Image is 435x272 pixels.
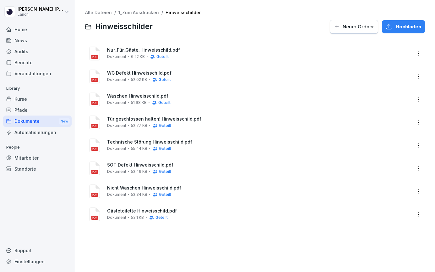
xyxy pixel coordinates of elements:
[107,77,126,82] span: Dokument
[3,127,72,138] a: Automatisierungen
[107,162,412,168] span: SOT Defekt Hinweisschild.pdf
[159,77,171,82] span: Geteilt
[118,10,159,15] a: 1_Zum Ausdrucken
[3,163,72,174] a: Standorte
[107,208,412,214] span: Gästetoilette Hinweisschild.pdf
[396,23,421,30] span: Hochladen
[3,57,72,68] a: Berichte
[166,10,201,15] a: Hinweisschilder
[156,54,169,59] span: Geteilt
[159,123,171,128] span: Geteilt
[131,54,145,59] span: 6.22 KB
[3,105,72,116] a: Pfade
[343,23,374,30] span: Neuer Ordner
[114,10,116,15] span: /
[18,12,63,17] p: Lanch
[3,142,72,152] p: People
[131,123,147,128] span: 52.77 KB
[131,215,144,220] span: 53.1 KB
[107,100,126,105] span: Dokument
[3,24,72,35] a: Home
[161,10,163,15] span: /
[107,93,412,99] span: Waschen Hinweisschild.pdf
[3,35,72,46] a: News
[159,146,171,151] span: Geteilt
[18,7,63,12] p: [PERSON_NAME] [PERSON_NAME]
[382,20,425,33] button: Hochladen
[85,10,112,15] a: Alle Dateien
[3,245,72,256] div: Support
[107,116,412,122] span: Tür geschlossen halten! Hinweisschild.pdf
[59,118,70,125] div: New
[159,169,171,174] span: Geteilt
[3,83,72,93] p: Library
[107,192,126,197] span: Dokument
[3,256,72,267] a: Einstellungen
[107,215,126,220] span: Dokument
[3,116,72,127] a: DokumenteNew
[107,123,126,128] span: Dokument
[107,139,412,145] span: Technische Störung Hinweisschild.pdf
[3,46,72,57] a: Audits
[330,20,378,34] button: Neuer Ordner
[131,192,147,197] span: 52.34 KB
[3,93,72,105] a: Kurse
[159,192,171,197] span: Geteilt
[107,54,126,59] span: Dokument
[3,68,72,79] a: Veranstaltungen
[3,116,72,127] div: Dokumente
[107,185,412,191] span: Nicht Waschen Hinweisschild.pdf
[131,146,147,151] span: 55.44 KB
[131,169,147,174] span: 52.46 KB
[107,48,412,53] span: Nur_Für_Gäste_Hinweisschild.pdf
[131,100,147,105] span: 51.98 KB
[107,169,126,174] span: Dokument
[95,22,153,31] span: Hinweisschilder
[155,215,168,220] span: Geteilt
[107,71,412,76] span: WC Defekt Hinweisschild.pdf
[107,146,126,151] span: Dokument
[131,77,147,82] span: 52.02 KB
[3,152,72,163] a: Mitarbeiter
[158,100,171,105] span: Geteilt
